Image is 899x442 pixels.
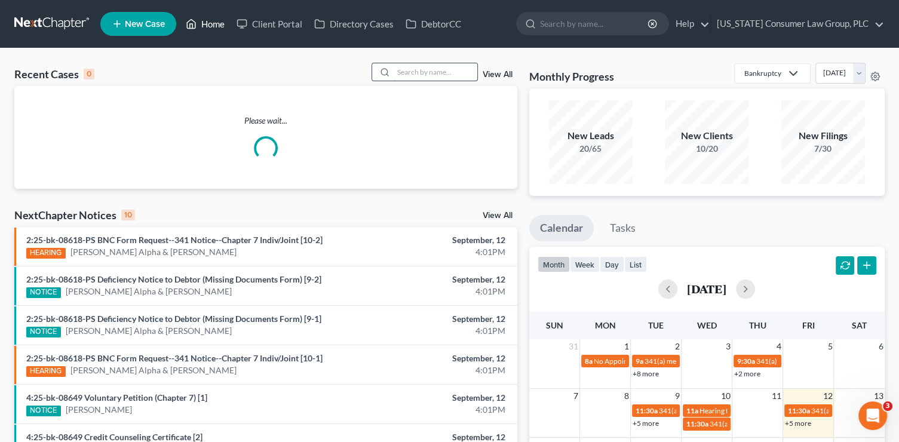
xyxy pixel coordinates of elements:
span: Tue [648,320,664,330]
a: Help [670,13,710,35]
a: +5 more [633,419,659,428]
div: September, 12 [354,392,505,404]
span: 3 [883,401,892,411]
div: NextChapter Notices [14,208,135,222]
span: 5 [826,339,833,354]
span: 11:30a [788,406,810,415]
span: 341(a) meeting for [PERSON_NAME] [645,357,760,366]
div: September, 12 [354,352,505,364]
div: HEARING [26,248,66,259]
a: [PERSON_NAME] [66,404,132,416]
span: 9:30a [737,357,755,366]
div: New Leads [549,129,633,143]
button: month [538,256,570,272]
div: 10/20 [665,143,748,155]
span: 8a [585,357,593,366]
span: Fri [802,320,815,330]
div: 20/65 [549,143,633,155]
a: [PERSON_NAME] Alpha & [PERSON_NAME] [70,364,237,376]
a: View All [483,211,513,220]
div: September, 12 [354,313,505,325]
div: NOTICE [26,287,61,298]
span: 4 [775,339,783,354]
span: Sat [852,320,867,330]
span: 341(a) meeting for [PERSON_NAME] & [PERSON_NAME] [710,419,888,428]
a: 2:25-bk-08618-PS Deficiency Notice to Debtor (Missing Documents Form) [9-1] [26,314,321,324]
a: +5 more [785,419,811,428]
input: Search by name... [540,13,649,35]
div: HEARING [26,366,66,377]
span: 341(a) meeting for [PERSON_NAME] & [PERSON_NAME] [659,406,837,415]
span: New Case [125,20,165,29]
input: Search by name... [394,63,477,81]
iframe: Intercom live chat [858,401,887,430]
div: September, 12 [354,234,505,246]
a: +2 more [734,369,760,378]
div: NOTICE [26,406,61,416]
a: View All [483,70,513,79]
div: 7/30 [781,143,865,155]
button: list [624,256,647,272]
a: [PERSON_NAME] Alpha & [PERSON_NAME] [66,286,232,297]
div: NOTICE [26,327,61,337]
div: New Clients [665,129,748,143]
a: 2:25-bk-08618-PS BNC Form Request--341 Notice--Chapter 7 Indiv/Joint [10-2] [26,235,323,245]
span: 11a [686,406,698,415]
div: 4:01PM [354,246,505,258]
div: 10 [121,210,135,220]
a: [PERSON_NAME] Alpha & [PERSON_NAME] [66,325,232,337]
span: Mon [595,320,616,330]
h3: Monthly Progress [529,69,614,84]
span: Thu [749,320,766,330]
a: 2:25-bk-08618-PS BNC Form Request--341 Notice--Chapter 7 Indiv/Joint [10-1] [26,353,323,363]
a: Home [180,13,231,35]
a: [US_STATE] Consumer Law Group, PLC [711,13,884,35]
div: 0 [84,69,94,79]
p: Please wait... [14,115,517,127]
a: 2:25-bk-08618-PS Deficiency Notice to Debtor (Missing Documents Form) [9-2] [26,274,321,284]
span: 8 [623,389,630,403]
span: 11:30a [686,419,708,428]
a: DebtorCC [400,13,467,35]
span: 9 [674,389,681,403]
div: Recent Cases [14,67,94,81]
div: New Filings [781,129,865,143]
span: 13 [873,389,885,403]
span: 9a [636,357,643,366]
span: 341(a) meeting for [PERSON_NAME] [756,357,872,366]
a: Client Portal [231,13,308,35]
div: 4:01PM [354,404,505,416]
div: 4:01PM [354,364,505,376]
span: Sun [546,320,563,330]
span: 10 [720,389,732,403]
button: day [600,256,624,272]
h2: [DATE] [687,283,726,295]
button: week [570,256,600,272]
a: 4:25-bk-08649 Voluntary Petition (Chapter 7) [1] [26,392,207,403]
span: Wed [697,320,717,330]
span: 12 [821,389,833,403]
a: Tasks [599,215,646,241]
a: Directory Cases [308,13,400,35]
span: 2 [674,339,681,354]
div: 4:01PM [354,325,505,337]
div: Bankruptcy [744,68,781,78]
a: [PERSON_NAME] Alpha & [PERSON_NAME] [70,246,237,258]
a: +8 more [633,369,659,378]
span: 11:30a [636,406,658,415]
span: 1 [623,339,630,354]
span: No Appointments [594,357,649,366]
span: 31 [567,339,579,354]
div: September, 12 [354,274,505,286]
span: 6 [877,339,885,354]
span: 11 [771,389,783,403]
div: 4:01PM [354,286,505,297]
a: 4:25-bk-08649 Credit Counseling Certificate [2] [26,432,202,442]
span: 7 [572,389,579,403]
a: Calendar [529,215,594,241]
span: 3 [725,339,732,354]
